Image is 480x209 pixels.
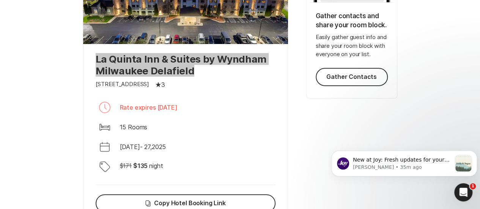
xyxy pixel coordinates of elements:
span: 1 [470,183,476,189]
p: 15 Rooms [120,123,148,132]
p: Rate expires [DATE] [120,103,178,112]
p: La Quinta Inn & Suites by Wyndham Milwaukee Delafield [96,53,275,77]
p: [STREET_ADDRESS] [96,80,150,89]
p: $ 135 [133,161,148,170]
p: 3 [161,80,165,89]
iframe: Intercom notifications message [328,135,480,189]
p: night [149,161,163,170]
button: Gather Contacts [316,68,388,86]
p: Gather contacts and share your room block. [316,12,388,30]
p: Easily gather guest info and share your room block with everyone on your list. [316,33,388,59]
iframe: Intercom live chat [454,183,472,201]
p: [DATE] - 27 , 2025 [120,142,166,151]
p: $ 171 [120,161,132,170]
